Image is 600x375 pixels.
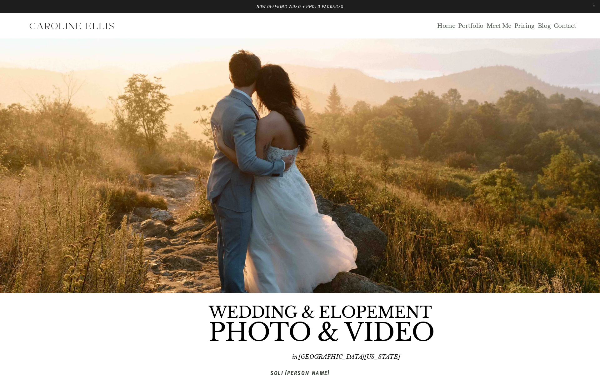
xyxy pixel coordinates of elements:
a: Portfolio [458,22,483,30]
a: Contact [554,22,576,30]
a: Meet Me [487,22,511,30]
a: Home [437,22,455,30]
em: in [GEOGRAPHIC_DATA][US_STATE] [292,353,400,360]
a: Pricing [514,22,535,30]
a: Blog [538,22,551,30]
button: Next Slide [585,157,594,167]
h4: WEDDING & ELOPEMENT [209,305,432,320]
button: Previous Slide [6,157,15,167]
h4: PHOTO & VIDEO [209,320,434,345]
img: Western North Carolina Faith Based Elopement Photographer [24,18,119,34]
